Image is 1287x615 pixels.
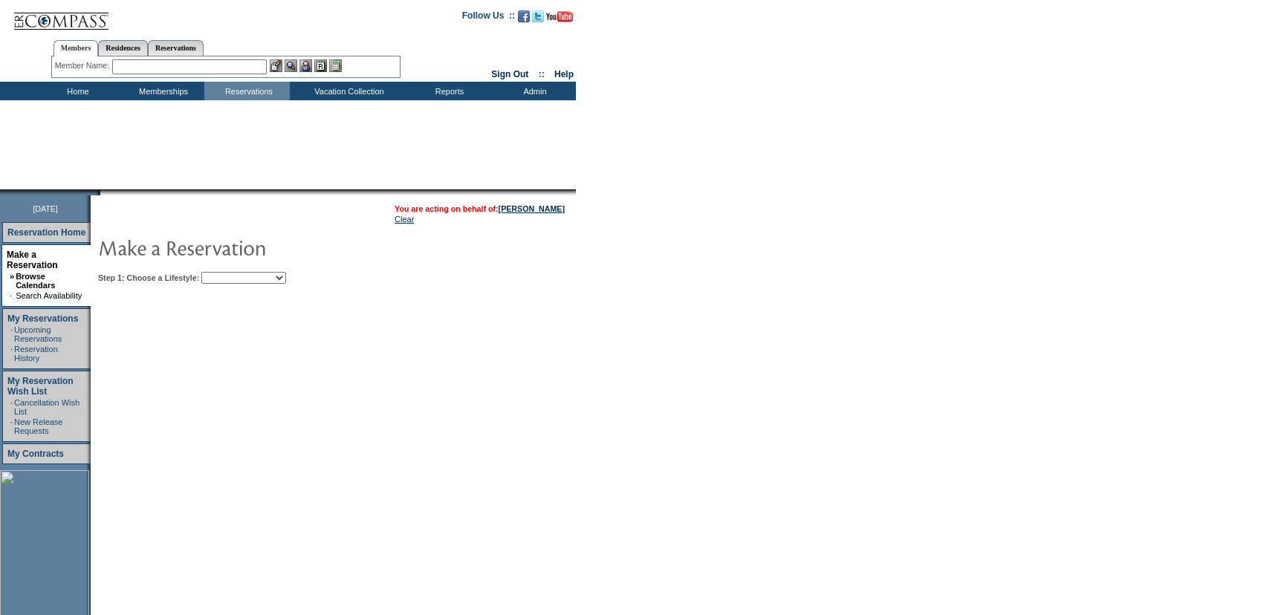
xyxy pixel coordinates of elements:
[10,272,14,281] b: »
[405,82,490,100] td: Reports
[100,189,102,195] img: blank.gif
[329,59,342,72] img: b_calculator.gif
[14,345,58,362] a: Reservation History
[395,215,414,224] a: Clear
[314,59,327,72] img: Reservations
[16,291,82,300] a: Search Availability
[98,40,148,56] a: Residences
[539,69,545,79] span: ::
[532,10,544,22] img: Follow us on Twitter
[54,40,99,56] a: Members
[10,398,13,416] td: ·
[518,15,530,24] a: Become our fan on Facebook
[10,291,14,300] td: ·
[491,69,528,79] a: Sign Out
[270,59,282,72] img: b_edit.gif
[532,15,544,24] a: Follow us on Twitter
[7,376,74,397] a: My Reservation Wish List
[55,59,112,72] div: Member Name:
[7,250,58,270] a: Make a Reservation
[148,40,204,56] a: Reservations
[518,10,530,22] img: Become our fan on Facebook
[546,15,573,24] a: Subscribe to our YouTube Channel
[299,59,312,72] img: Impersonate
[10,345,13,362] td: ·
[119,82,204,100] td: Memberships
[490,82,576,100] td: Admin
[395,204,565,213] span: You are acting on behalf of:
[33,82,119,100] td: Home
[7,313,78,324] a: My Reservations
[33,204,58,213] span: [DATE]
[95,189,100,195] img: promoShadowLeftCorner.gif
[462,9,515,27] td: Follow Us ::
[98,273,199,282] b: Step 1: Choose a Lifestyle:
[204,82,290,100] td: Reservations
[10,417,13,435] td: ·
[14,398,80,416] a: Cancellation Wish List
[14,417,62,435] a: New Release Requests
[14,325,62,343] a: Upcoming Reservations
[7,449,64,459] a: My Contracts
[290,82,405,100] td: Vacation Collection
[7,227,85,238] a: Reservation Home
[546,11,573,22] img: Subscribe to our YouTube Channel
[554,69,574,79] a: Help
[98,232,395,262] img: pgTtlMakeReservation.gif
[499,204,565,213] a: [PERSON_NAME]
[10,325,13,343] td: ·
[285,59,297,72] img: View
[16,272,55,290] a: Browse Calendars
